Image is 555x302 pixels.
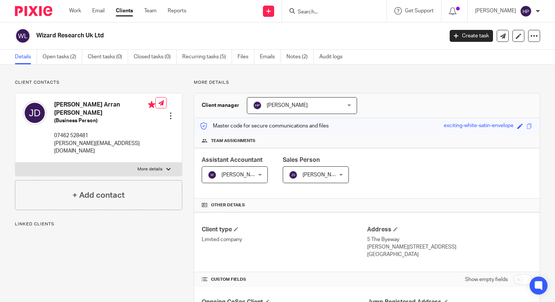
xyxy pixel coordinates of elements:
[319,50,348,64] a: Audit logs
[405,8,434,13] span: Get Support
[182,50,232,64] a: Recurring tasks (5)
[23,101,47,125] img: svg%3E
[36,32,358,40] h2: Wizard Research Uk Ltd
[54,140,155,155] p: [PERSON_NAME][EMAIL_ADDRESS][DOMAIN_NAME]
[289,170,298,179] img: svg%3E
[367,243,532,251] p: [PERSON_NAME][STREET_ADDRESS]
[15,50,37,64] a: Details
[286,50,314,64] a: Notes (2)
[15,80,182,86] p: Client contacts
[202,102,239,109] h3: Client manager
[202,226,367,234] h4: Client type
[238,50,254,64] a: Files
[465,276,508,283] label: Show empty fields
[367,226,532,234] h4: Address
[54,117,155,124] h5: (Business Person)
[260,50,281,64] a: Emails
[202,236,367,243] p: Limited company
[221,172,263,178] span: [PERSON_NAME]
[208,170,217,179] img: svg%3E
[168,7,186,15] a: Reports
[15,28,31,44] img: svg%3E
[283,157,320,163] span: Sales Person
[116,7,133,15] a: Clients
[303,172,344,178] span: [PERSON_NAME]
[15,221,182,227] p: Linked clients
[92,7,105,15] a: Email
[88,50,128,64] a: Client tasks (0)
[144,7,156,15] a: Team
[15,6,52,16] img: Pixie
[69,7,81,15] a: Work
[72,189,125,201] h4: + Add contact
[148,101,155,108] i: Primary
[267,103,308,108] span: [PERSON_NAME]
[134,50,177,64] a: Closed tasks (0)
[253,101,262,110] img: svg%3E
[202,157,263,163] span: Assistant Accountant
[202,277,367,283] h4: CUSTOM FIELDS
[211,138,255,144] span: Team assignments
[367,251,532,258] p: [GEOGRAPHIC_DATA]
[43,50,82,64] a: Open tasks (2)
[475,7,516,15] p: [PERSON_NAME]
[211,202,245,208] span: Other details
[450,30,493,42] a: Create task
[200,122,329,130] p: Master code for secure communications and files
[520,5,532,17] img: svg%3E
[297,9,364,16] input: Search
[194,80,540,86] p: More details
[54,101,155,117] h4: [PERSON_NAME] Arran [PERSON_NAME]
[444,122,514,130] div: exciting-white-satin-envelope
[54,132,155,139] p: 07462 528481
[137,166,162,172] p: More details
[367,236,532,243] p: 5 The Byeway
